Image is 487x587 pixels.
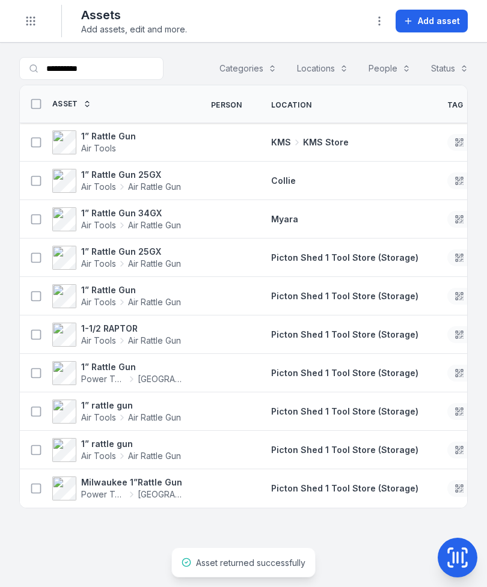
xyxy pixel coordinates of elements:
a: 1” rattle gunAir ToolsAir Rattle Gun [52,400,181,424]
span: Power Tools [81,373,126,385]
a: Myara [271,213,298,225]
strong: 1” Rattle Gun [81,284,181,296]
strong: 1” Rattle Gun 25GX [81,169,181,181]
span: Air Rattle Gun [128,450,181,462]
button: Toggle navigation [19,10,42,32]
a: 1” Rattle Gun 25GXAir ToolsAir Rattle Gun [52,169,181,193]
span: KMS Store [303,136,349,148]
span: Air Rattle Gun [128,412,181,424]
a: Milwaukee 1”Rattle GunPower Tools[GEOGRAPHIC_DATA] [52,476,182,500]
span: Air Rattle Gun [128,296,181,308]
strong: 1” Rattle Gun 25GX [81,246,181,258]
button: People [361,57,418,80]
a: 1” Rattle Gun 34GXAir ToolsAir Rattle Gun [52,207,181,231]
a: 1” Rattle GunAir ToolsAir Rattle Gun [52,284,181,308]
span: Picton Shed 1 Tool Store (Storage) [271,252,418,263]
span: Asset [52,99,78,109]
span: Air Tools [81,412,116,424]
span: Air Tools [81,219,116,231]
span: Air Tools [81,296,116,308]
a: 1” Rattle Gun 25GXAir ToolsAir Rattle Gun [52,246,181,270]
a: Picton Shed 1 Tool Store (Storage) [271,482,418,494]
a: Asset [52,99,91,109]
a: Picton Shed 1 Tool Store (Storage) [271,290,418,302]
span: Picton Shed 1 Tool Store (Storage) [271,368,418,378]
span: Air Tools [81,143,116,153]
strong: 1” rattle gun [81,400,181,412]
span: Picton Shed 1 Tool Store (Storage) [271,483,418,493]
span: Air Tools [81,335,116,347]
span: Air Rattle Gun [128,258,181,270]
span: Myara [271,214,298,224]
span: Add assets, edit and more. [81,23,187,35]
strong: 1” Rattle Gun 34GX [81,207,181,219]
a: Picton Shed 1 Tool Store (Storage) [271,329,418,341]
span: Add asset [418,15,460,27]
strong: 1” rattle gun [81,438,181,450]
strong: 1” Rattle Gun [81,130,136,142]
a: 1” Rattle GunAir Tools [52,130,136,154]
button: Locations [289,57,356,80]
span: Picton Shed 1 Tool Store (Storage) [271,406,418,416]
a: Picton Shed 1 Tool Store (Storage) [271,444,418,456]
strong: 1-1/2 RAPTOR [81,323,181,335]
a: Picton Shed 1 Tool Store (Storage) [271,367,418,379]
span: Location [271,100,311,110]
button: Add asset [396,10,468,32]
strong: 1” Rattle Gun [81,361,182,373]
span: Picton Shed 1 Tool Store (Storage) [271,329,418,339]
span: KMS [271,136,291,148]
span: Air Tools [81,181,116,193]
span: [GEOGRAPHIC_DATA] [138,488,182,500]
span: Tag [447,100,464,110]
a: KMSKMS Store [271,136,349,148]
a: 1” rattle gunAir ToolsAir Rattle Gun [52,438,181,462]
a: Picton Shed 1 Tool Store (Storage) [271,406,418,418]
span: Collie [271,175,296,186]
span: Picton Shed 1 Tool Store (Storage) [271,291,418,301]
span: Air Rattle Gun [128,335,181,347]
a: 1” Rattle GunPower Tools[GEOGRAPHIC_DATA] [52,361,182,385]
h2: Assets [81,7,187,23]
a: 1-1/2 RAPTORAir ToolsAir Rattle Gun [52,323,181,347]
span: Picton Shed 1 Tool Store (Storage) [271,445,418,455]
span: Person [211,100,242,110]
button: Categories [212,57,284,80]
span: Air Tools [81,450,116,462]
span: Air Rattle Gun [128,219,181,231]
span: Air Rattle Gun [128,181,181,193]
span: Asset returned successfully [196,558,305,568]
button: Status [423,57,476,80]
a: Collie [271,175,296,187]
span: Power Tools [81,488,126,500]
span: Air Tools [81,258,116,270]
strong: Milwaukee 1”Rattle Gun [81,476,182,488]
span: [GEOGRAPHIC_DATA] [138,373,182,385]
a: Picton Shed 1 Tool Store (Storage) [271,252,418,264]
